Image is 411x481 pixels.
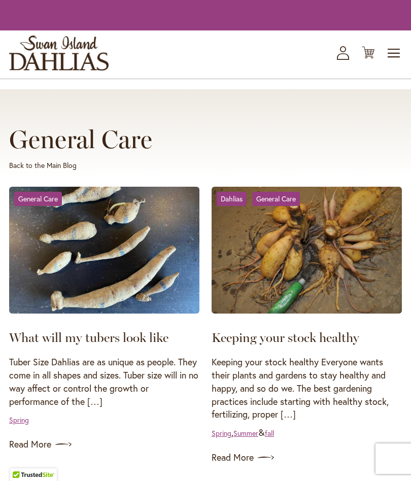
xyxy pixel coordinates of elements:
a: Read More [9,436,199,453]
img: Keeping your stock healthy [212,187,402,314]
a: Read More [212,450,402,466]
a: General Care [252,192,300,206]
a: General Care [14,192,62,206]
a: What will my tubers look like [9,330,168,345]
a: Dahlias [217,192,247,206]
a: store logo [9,36,109,71]
img: arrow icon [55,436,72,453]
p: Keeping your stock healthy Everyone wants their plants and gardens to stay healthy and happy, and... [212,356,402,421]
a: Spring [212,428,231,438]
a: Keeping your stock healthy [212,330,359,345]
img: arrow icon [258,450,274,466]
a: Spring [9,415,29,425]
a: Back to the Main Blog [9,160,77,170]
div: & [217,192,305,206]
p: Tuber Size Dahlias are as unique as people. They come in all shapes and sizes. Tuber size will in... [9,356,199,408]
a: Summer [233,428,258,438]
img: What will my tubers look like [9,187,199,314]
a: Keeping your stock healthy [212,187,402,317]
h1: General Care [9,125,402,154]
a: What will my tubers look like [9,187,199,317]
a: fall [265,428,274,438]
iframe: Launch Accessibility Center [8,445,36,473]
div: , & [212,426,274,439]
